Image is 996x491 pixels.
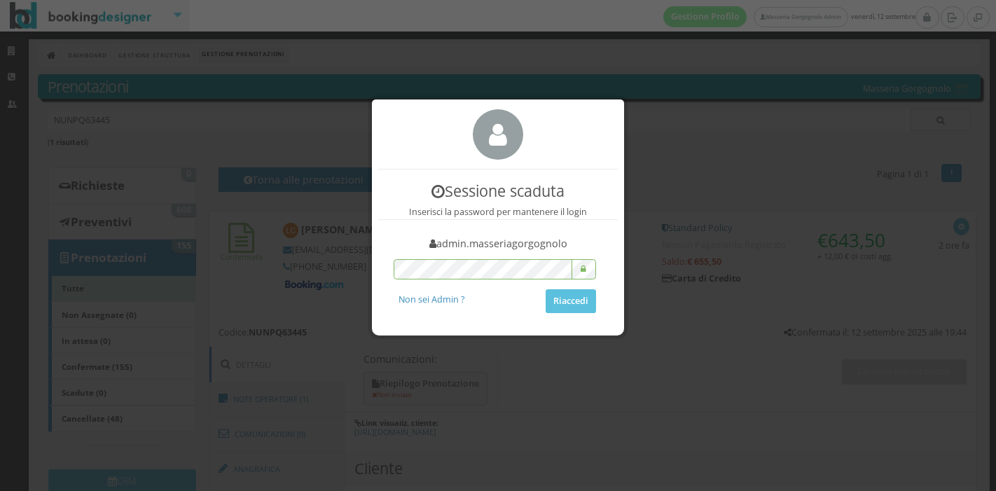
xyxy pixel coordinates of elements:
[546,289,596,313] button: Riaccedi
[382,207,615,237] h5: Inserisci la password per mantenere il login
[382,182,615,200] h3: Sessione scaduta
[382,237,615,259] h4: admin.masseriagorgognolo
[399,294,464,305] h5: Non sei Admin ?
[394,289,469,310] a: Non sei Admin ?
